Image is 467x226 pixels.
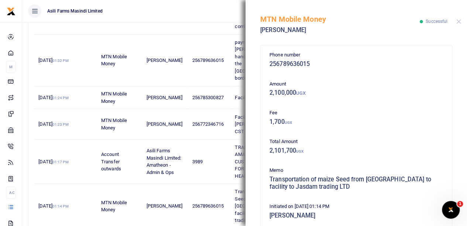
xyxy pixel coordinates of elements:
span: MTN Mobile Money [101,91,127,104]
h5: Transportation of maize Seed from [GEOGRAPHIC_DATA] to facility to Jasdam trading LTD [269,176,443,190]
small: 01:17 PM [52,160,69,164]
li: Ac [6,187,16,199]
p: Initiated on [DATE] 01:14 PM [269,203,443,211]
span: [PERSON_NAME] [147,95,182,100]
h5: 256789636015 [269,60,443,68]
span: MTN Mobile Money [101,118,127,131]
small: UGX [296,90,306,96]
span: Successful [426,19,447,24]
span: [DATE] [38,159,68,164]
span: MTN Mobile Money [101,54,127,67]
span: payment to [PERSON_NAME] handling grain trucks at the [GEOGRAPHIC_DATA] border [235,39,284,81]
small: UGX [296,149,303,153]
span: 256789636015 [192,203,224,209]
span: TRASFER TO AMATHEON FOR CUSTOMS CLEARANCE FOR CORN AND SOY HEADERS [235,145,285,179]
p: Phone number [269,51,443,59]
small: 01:14 PM [52,204,69,208]
p: Fee [269,109,443,117]
p: Total Amount [269,138,443,146]
span: Facilitation to [PERSON_NAME] for CST [235,114,278,134]
h5: 2,101,700 [269,147,443,154]
span: MTN Mobile Money [101,200,127,213]
h5: [PERSON_NAME] [269,212,443,219]
small: 01:24 PM [52,96,69,100]
span: [DATE] [38,95,68,100]
small: 01:32 PM [52,59,69,63]
h5: MTN Mobile Money [260,15,420,24]
span: [DATE] [38,121,68,127]
small: UGX [285,121,292,125]
h5: 2,100,000 [269,89,443,97]
iframe: Intercom live chat [442,201,460,219]
span: 3989 [192,159,203,164]
span: Account Transfer outwards [101,152,121,171]
span: [PERSON_NAME] [147,58,182,63]
a: logo-small logo-large logo-large [7,8,16,14]
small: 01:23 PM [52,122,69,126]
li: M [6,61,16,73]
span: Asili Farms Masindi Limited: Amatheon - Admin & Ops [147,148,182,175]
span: 1 [457,201,463,207]
span: [DATE] [38,58,68,63]
img: logo-small [7,7,16,16]
span: Transportation of maize Seed from [GEOGRAPHIC_DATA] to facility to Jasdam trading LTD [235,189,286,223]
span: 256785300827 [192,95,224,100]
span: [PERSON_NAME] [147,203,182,209]
p: Amount [269,80,443,88]
span: Faciliation For CST [235,95,275,100]
h5: [PERSON_NAME] [260,27,420,34]
span: 256789636015 [192,58,224,63]
span: [DATE] [38,203,68,209]
span: [PERSON_NAME] [147,121,182,127]
span: 256772346716 [192,121,224,127]
span: Asili Farms Masindi Limited [44,8,106,14]
button: Close [456,19,461,24]
p: Memo [269,167,443,174]
h5: 1,700 [269,118,443,126]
